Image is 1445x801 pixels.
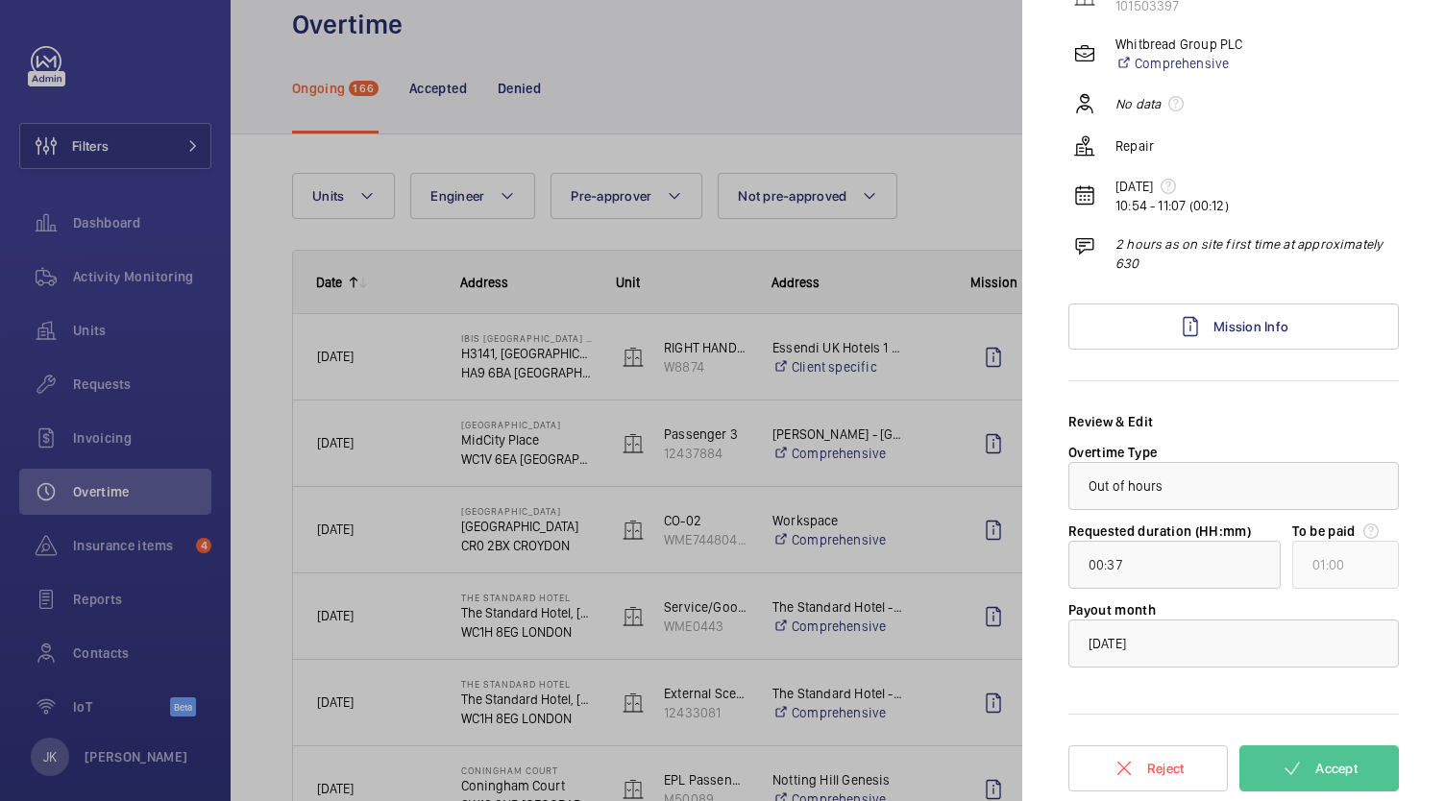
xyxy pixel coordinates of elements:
[1068,303,1399,350] a: Mission Info
[1115,196,1229,215] p: 10:54 - 11:07 (00:12)
[1089,478,1163,494] span: Out of hours
[1089,636,1126,651] span: [DATE]
[1068,745,1228,791] button: Reject
[1115,177,1229,196] p: [DATE]
[1068,445,1158,460] label: Overtime Type
[1292,522,1399,541] label: To be paid
[1315,761,1358,776] span: Accept
[1068,541,1281,589] input: function Mt(){if((0,e.mK)(Ge),Ge.value===S)throw new n.buA(-950,null);return Ge.value}
[1115,54,1242,73] a: Comprehensive
[1147,761,1185,776] span: Reject
[1239,745,1399,791] button: Accept
[1115,234,1399,273] p: 2 hours as on site first time at approximately 630
[1115,136,1154,156] p: Repair
[1068,412,1399,431] div: Review & Edit
[1213,319,1288,334] span: Mission Info
[1115,94,1161,113] em: No data
[1115,35,1242,54] p: Whitbread Group PLC
[1068,602,1156,618] label: Payout month
[1068,523,1251,539] label: Requested duration (HH:mm)
[1292,541,1399,589] input: undefined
